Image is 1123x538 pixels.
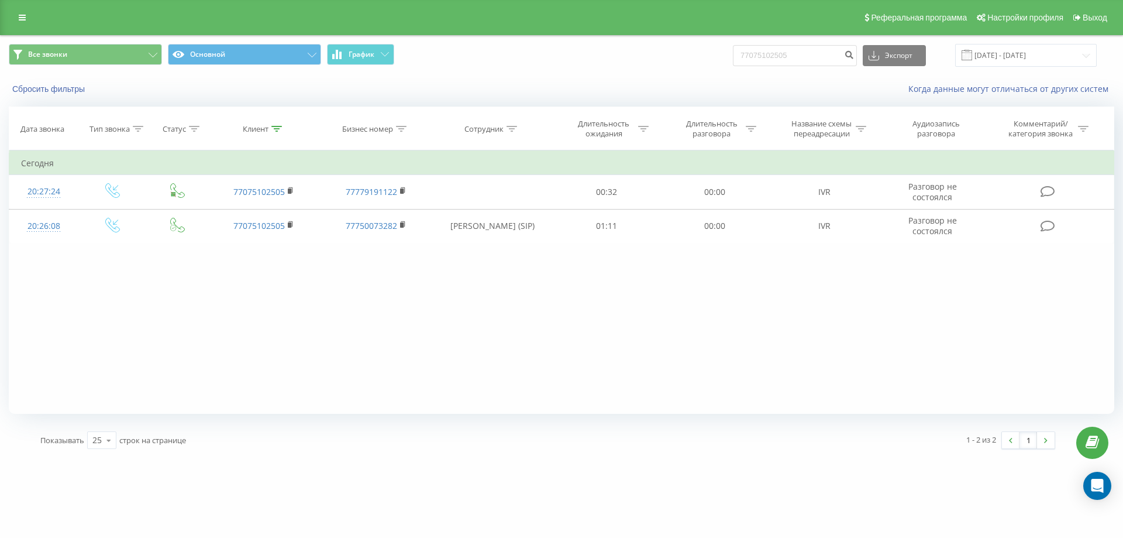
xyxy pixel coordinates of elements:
[660,209,768,243] td: 00:00
[9,152,1114,175] td: Сегодня
[908,181,957,203] span: Разговор не состоялся
[346,186,397,197] a: 77779191122
[863,45,926,66] button: Экспорт
[733,45,857,66] input: Поиск по номеру
[21,180,67,203] div: 20:27:24
[660,175,768,209] td: 00:00
[20,124,64,134] div: Дата звонка
[769,175,881,209] td: IVR
[987,13,1063,22] span: Настройки профиля
[432,209,553,243] td: [PERSON_NAME] (SIP)
[966,434,996,446] div: 1 - 2 из 2
[898,119,974,139] div: Аудиозапись разговора
[1007,119,1075,139] div: Комментарий/категория звонка
[168,44,321,65] button: Основной
[342,124,393,134] div: Бизнес номер
[89,124,130,134] div: Тип звонка
[680,119,743,139] div: Длительность разговора
[119,435,186,446] span: строк на странице
[28,50,67,59] span: Все звонки
[327,44,394,65] button: График
[769,209,881,243] td: IVR
[908,215,957,237] span: Разговор не состоялся
[1083,13,1107,22] span: Выход
[346,220,397,231] a: 77750073282
[233,220,285,231] a: 77075102505
[553,175,660,209] td: 00:32
[1019,432,1037,448] a: 1
[40,435,84,446] span: Показывать
[163,124,186,134] div: Статус
[464,124,504,134] div: Сотрудник
[9,84,91,94] button: Сбросить фильтры
[1083,472,1111,500] div: Open Intercom Messenger
[553,209,660,243] td: 01:11
[233,186,285,197] a: 77075102505
[871,13,967,22] span: Реферальная программа
[573,119,635,139] div: Длительность ожидания
[349,50,374,59] span: График
[21,215,67,238] div: 20:26:08
[790,119,853,139] div: Название схемы переадресации
[92,434,102,446] div: 25
[908,83,1114,94] a: Когда данные могут отличаться от других систем
[243,124,268,134] div: Клиент
[9,44,162,65] button: Все звонки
